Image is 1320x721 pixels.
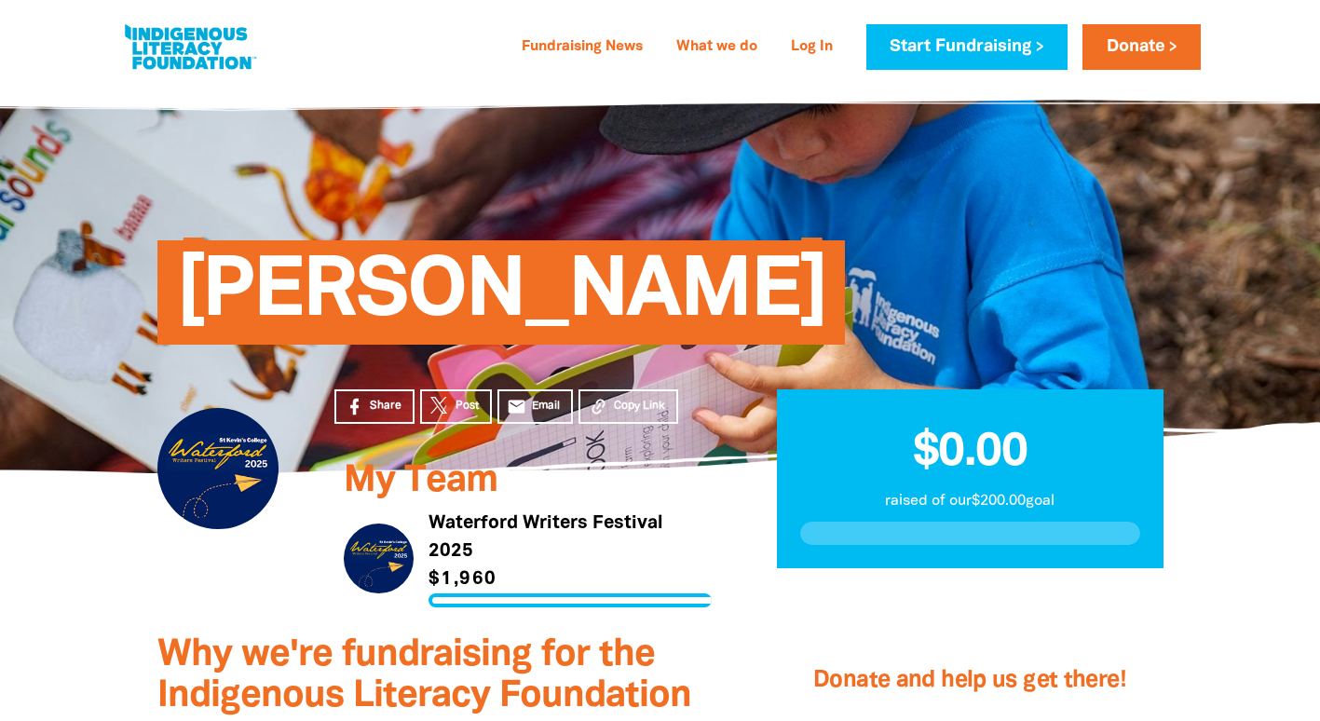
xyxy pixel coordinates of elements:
span: $0.00 [913,431,1027,474]
span: [PERSON_NAME] [176,254,827,345]
a: Log In [780,33,844,62]
i: email [507,397,526,416]
span: Email [532,398,560,415]
p: raised of our $200.00 goal [800,490,1140,512]
h3: My Team [344,461,712,502]
a: Fundraising News [510,33,654,62]
span: Copy Link [614,398,665,415]
span: Post [456,398,479,415]
a: emailEmail [497,389,574,424]
a: Donate [1082,24,1200,70]
a: Share [334,389,415,424]
a: What we do [665,33,769,62]
a: Post [420,389,492,424]
button: Copy Link [578,389,678,424]
a: Start Fundraising [866,24,1068,70]
span: Why we're fundraising for the Indigenous Literacy Foundation [157,638,691,714]
span: Share [370,398,401,415]
h2: Donate and help us get there! [799,644,1139,718]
